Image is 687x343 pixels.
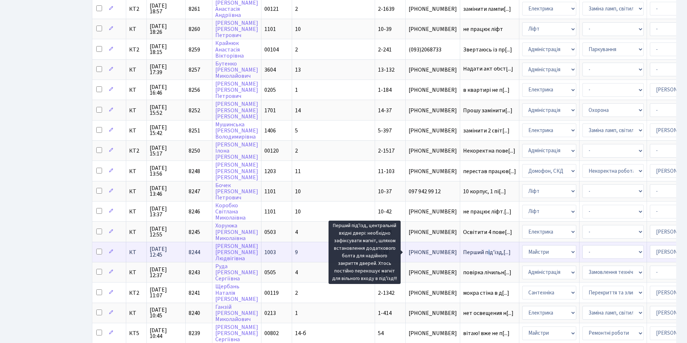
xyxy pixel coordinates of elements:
span: 0503 [264,228,276,236]
span: 0505 [264,268,276,276]
span: [DATE] 16:46 [150,84,182,96]
span: 8239 [189,329,200,337]
span: замінити 2 світ[...] [463,127,510,135]
span: [PHONE_NUMBER] [409,330,457,336]
span: 8247 [189,188,200,195]
span: не працює ліфт [463,26,516,32]
span: [PHONE_NUMBER] [409,6,457,12]
span: 00104 [264,46,279,54]
span: 2-1639 [378,5,395,13]
span: 2 [295,46,298,54]
a: Бочек[PERSON_NAME]Петрович [215,181,258,202]
span: 11-103 [378,167,395,175]
a: КрайнюкАнастасіяВікторівна [215,40,244,60]
span: [PHONE_NUMBER] [409,249,457,255]
span: [DATE] 17:39 [150,64,182,75]
span: [PHONE_NUMBER] [409,209,457,215]
a: [PERSON_NAME][PERSON_NAME]Петрович [215,80,258,100]
span: [PHONE_NUMBER] [409,148,457,154]
span: 10-42 [378,208,392,216]
span: 9 [295,248,298,256]
span: 8256 [189,86,200,94]
a: [PERSON_NAME][PERSON_NAME][PERSON_NAME] [215,161,258,181]
a: КоробкоСвітланаМиколаївна [215,202,246,222]
span: КТ2 [129,6,144,12]
span: 1101 [264,188,276,195]
span: 10 [295,25,301,33]
span: Звертаюсь із пр[...] [463,46,512,54]
span: 8257 [189,66,200,74]
span: 1-414 [378,309,392,317]
span: 2-241 [378,46,392,54]
a: [PERSON_NAME][PERSON_NAME][PERSON_NAME] [215,100,258,121]
span: КТ5 [129,330,144,336]
span: 2 [295,289,298,297]
span: [DATE] 11:07 [150,287,182,298]
span: [DATE] 10:44 [150,328,182,339]
span: 1406 [264,127,276,135]
span: 8241 [189,289,200,297]
span: 1 [295,309,298,317]
span: повірка лічильн[...] [463,268,511,276]
span: 3604 [264,66,276,74]
span: в квартирі не п[...] [463,86,510,94]
span: 2 [295,5,298,13]
span: мокра стіна в д[...] [463,289,509,297]
span: замінити лампи[...] [463,5,511,13]
span: [DATE] 18:26 [150,23,182,35]
span: [PHONE_NUMBER] [409,26,457,32]
span: 8243 [189,268,200,276]
span: нет освещения н[...] [463,309,514,317]
span: [PHONE_NUMBER] [409,67,457,73]
span: вітаю! вже не п[...] [463,329,510,337]
span: 54 [378,329,384,337]
span: 10-39 [378,25,392,33]
span: 00119 [264,289,279,297]
span: [DATE] 10:45 [150,307,182,319]
span: [PHONE_NUMBER] [409,128,457,134]
span: КТ [129,310,144,316]
span: 1203 [264,167,276,175]
span: [DATE] 15:42 [150,125,182,136]
span: не працює ліфт.[...] [463,208,511,216]
span: 097 942 99 12 [409,189,457,194]
span: КТ [129,209,144,215]
span: 4 [295,268,298,276]
a: Ганзій[PERSON_NAME]Миколайович [215,303,258,323]
span: [PHONE_NUMBER] [409,310,457,316]
span: 00120 [264,147,279,155]
span: Некоректна пове[...] [463,147,515,155]
span: Прошу замінити[...] [463,107,512,114]
a: ЩербаньНаталія[PERSON_NAME] [215,283,258,303]
span: 2-1342 [378,289,395,297]
span: КТ2 [129,148,144,154]
span: Освітити 4 пове[...] [463,228,512,236]
span: 8244 [189,248,200,256]
span: 0205 [264,86,276,94]
a: Бутенко[PERSON_NAME]Миколайович [215,60,258,80]
span: 14-37 [378,107,392,114]
span: 2 [295,147,298,155]
span: 13-132 [378,66,395,74]
span: КТ2 [129,290,144,296]
span: [PHONE_NUMBER] [409,270,457,275]
span: 1003 [264,248,276,256]
span: 13 [295,66,301,74]
span: 4 [295,228,298,236]
a: [PERSON_NAME][PERSON_NAME]Петрович [215,19,258,39]
span: 00802 [264,329,279,337]
span: 14 [295,107,301,114]
span: [DATE] 13:46 [150,185,182,197]
span: 1 [295,86,298,94]
span: 1-184 [378,86,392,94]
span: [PHONE_NUMBER] [409,168,457,174]
a: [PERSON_NAME]Ілона[PERSON_NAME] [215,141,258,161]
span: 8260 [189,25,200,33]
span: 10 [295,208,301,216]
span: 8259 [189,46,200,54]
span: КТ [129,249,144,255]
span: [DATE] 15:52 [150,104,182,116]
span: 8248 [189,167,200,175]
span: перестав працюв[...] [463,167,516,175]
span: 1101 [264,25,276,33]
